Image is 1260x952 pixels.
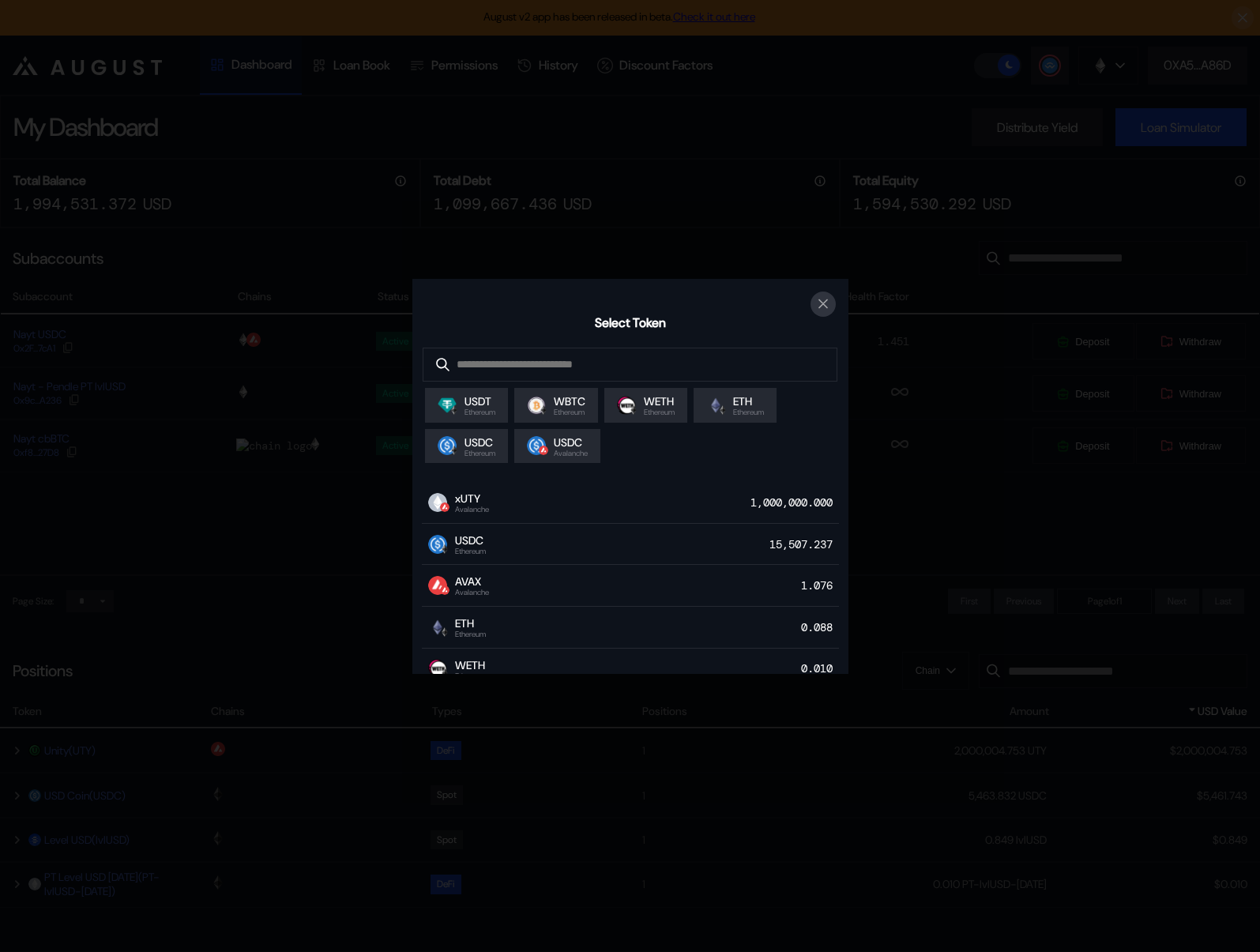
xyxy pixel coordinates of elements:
[554,435,588,450] span: USDC
[455,616,486,630] span: ETH
[455,658,486,672] span: WETH
[811,292,836,317] button: close modal
[440,502,449,512] img: svg%3e
[527,436,546,455] img: usdc.png
[527,396,546,415] img: wrapped_bitcoin_wbtc.png
[801,616,839,638] div: 0.088
[465,408,495,416] span: Ethereum
[465,394,495,408] span: USDT
[769,533,839,555] div: 15,507.237
[539,446,548,455] img: svg%3e
[554,394,585,408] span: WBTC
[449,405,459,415] img: svg+xml,%3c
[465,435,495,450] span: USDC
[428,576,447,595] img: Avalanche_Circle_RedWhite_Trans.png
[801,574,839,596] div: 1.076
[801,658,839,680] div: 0.010
[465,450,495,457] span: Ethereum
[455,506,489,514] span: Avalanche
[455,533,486,547] span: USDC
[629,405,638,415] img: svg+xml,%3c
[455,574,489,589] span: AVAX
[455,589,489,596] span: Avalanche
[455,672,486,680] span: Ethereum
[539,405,548,415] img: svg+xml,%3c
[428,659,447,678] img: weth.png
[438,436,457,455] img: usdc.png
[644,394,675,408] span: WETH
[733,394,764,408] span: ETH
[733,408,764,416] span: Ethereum
[440,668,449,678] img: svg+xml,%3c
[750,491,839,514] div: 1,000,000.000
[644,408,675,416] span: Ethereum
[440,544,449,554] img: svg+xml,%3c
[554,450,588,457] span: Avalanche
[440,627,449,637] img: svg+xml,%3c
[455,630,486,638] span: Ethereum
[706,396,725,415] img: ethereum.png
[617,396,636,415] img: weth.png
[455,491,489,506] span: xUTY
[595,314,666,331] h2: Select Token
[428,535,447,554] img: usdc.png
[440,585,449,595] img: svg%3e
[718,405,728,415] img: svg+xml,%3c
[438,396,457,415] img: Tether.png
[455,547,486,555] span: Ethereum
[428,618,447,637] img: ethereum.png
[449,446,459,455] img: svg+xml,%3c
[428,493,447,512] img: empty-token.png
[554,408,585,416] span: Ethereum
